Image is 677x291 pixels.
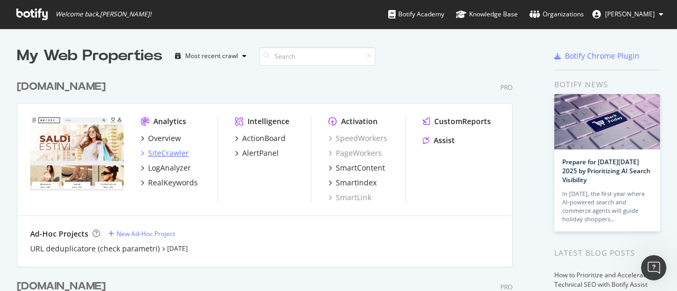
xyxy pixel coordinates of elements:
[171,48,251,64] button: Most recent crawl
[328,133,387,144] a: SpeedWorkers
[562,157,651,184] a: Prepare for [DATE][DATE] 2025 by Prioritizing AI Search Visibility
[328,148,382,158] a: PageWorkers
[500,83,513,92] div: Pro
[141,133,181,144] a: Overview
[153,116,186,127] div: Analytics
[456,9,518,20] div: Knowledge Base
[30,229,88,239] div: Ad-Hoc Projects
[235,148,279,158] a: AlertPanel
[341,116,378,127] div: Activation
[554,79,660,90] div: Botify news
[565,51,639,61] div: Botify Chrome Plugin
[141,177,198,188] a: RealKeywords
[434,116,491,127] div: CustomReports
[17,79,106,95] div: [DOMAIN_NAME]
[116,229,175,238] div: New Ad-Hoc Project
[554,270,649,289] a: How to Prioritize and Accelerate Technical SEO with Botify Assist
[336,163,385,173] div: SmartContent
[56,10,151,18] span: Welcome back, [PERSON_NAME] !
[148,177,198,188] div: RealKeywords
[423,116,491,127] a: CustomReports
[167,244,188,253] a: [DATE]
[108,229,175,238] a: New Ad-Hoc Project
[30,243,160,254] a: URL deduplicatore (check parametri)
[554,247,660,259] div: Latest Blog Posts
[148,148,189,158] div: SiteCrawler
[141,163,191,173] a: LogAnalyzer
[242,133,286,144] div: ActionBoard
[17,79,110,95] a: [DOMAIN_NAME]
[259,47,376,65] input: Search
[641,255,666,280] iframe: Intercom live chat
[235,133,286,144] a: ActionBoard
[242,148,279,158] div: AlertPanel
[141,148,189,158] a: SiteCrawler
[148,133,181,144] div: Overview
[30,116,124,191] img: drezzy.it
[388,9,444,20] div: Botify Academy
[185,53,238,59] div: Most recent crawl
[554,51,639,61] a: Botify Chrome Plugin
[562,190,652,223] div: In [DATE], the first year where AI-powered search and commerce agents will guide holiday shoppers…
[148,163,191,173] div: LogAnalyzer
[529,9,584,20] div: Organizations
[328,163,385,173] a: SmartContent
[17,45,162,67] div: My Web Properties
[423,135,455,146] a: Assist
[605,10,655,18] span: Andrea Lodroni
[554,94,660,149] img: Prepare for Black Friday 2025 by Prioritizing AI Search Visibility
[328,192,371,203] a: SmartLink
[248,116,289,127] div: Intelligence
[328,177,377,188] a: SmartIndex
[584,6,672,23] button: [PERSON_NAME]
[336,177,377,188] div: SmartIndex
[434,135,455,146] div: Assist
